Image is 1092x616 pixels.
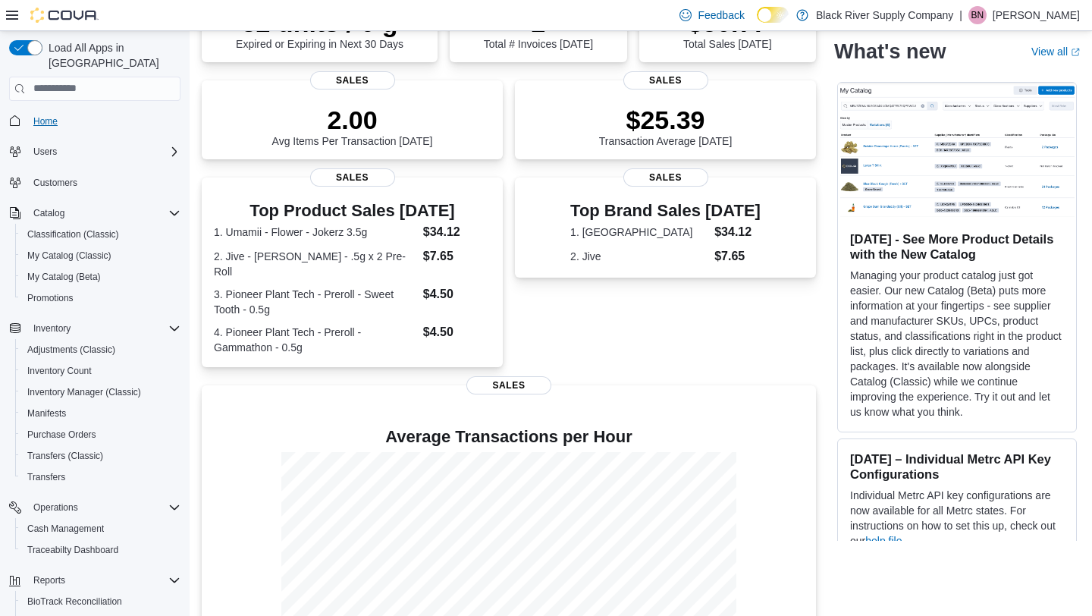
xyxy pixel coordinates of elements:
[21,447,180,465] span: Transfers (Classic)
[27,386,141,398] span: Inventory Manager (Classic)
[3,497,187,518] button: Operations
[27,271,101,283] span: My Catalog (Beta)
[214,225,417,240] dt: 1. Umamii - Flower - Jokerz 3.5g
[714,223,761,241] dd: $34.12
[27,204,71,222] button: Catalog
[27,250,111,262] span: My Catalog (Classic)
[1071,48,1080,57] svg: External link
[21,289,80,307] a: Promotions
[33,207,64,219] span: Catalog
[21,362,180,380] span: Inventory Count
[15,403,187,424] button: Manifests
[33,146,57,158] span: Users
[310,168,395,187] span: Sales
[423,247,491,266] dd: $7.65
[423,323,491,341] dd: $4.50
[21,592,128,611] a: BioTrack Reconciliation
[27,450,103,462] span: Transfers (Classic)
[21,426,180,444] span: Purchase Orders
[570,202,761,220] h3: Top Brand Sales [DATE]
[15,518,187,539] button: Cash Management
[698,8,744,23] span: Feedback
[21,268,180,286] span: My Catalog (Beta)
[214,287,417,317] dt: 3. Pioneer Plant Tech - Preroll - Sweet Tooth - 0.5g
[3,318,187,339] button: Inventory
[15,382,187,403] button: Inventory Manager (Classic)
[27,292,74,304] span: Promotions
[15,245,187,266] button: My Catalog (Classic)
[15,424,187,445] button: Purchase Orders
[21,268,107,286] a: My Catalog (Beta)
[3,141,187,162] button: Users
[27,571,71,589] button: Reports
[423,285,491,303] dd: $4.50
[21,447,109,465] a: Transfers (Classic)
[15,288,187,309] button: Promotions
[757,23,758,24] span: Dark Mode
[21,383,147,401] a: Inventory Manager (Classic)
[865,535,902,547] a: help file
[27,596,122,608] span: BioTrack Reconciliation
[27,143,63,161] button: Users
[850,451,1064,482] h3: [DATE] – Individual Metrc API Key Configurations
[15,224,187,245] button: Classification (Classic)
[21,225,180,244] span: Classification (Classic)
[623,168,708,187] span: Sales
[21,247,180,265] span: My Catalog (Classic)
[466,376,551,394] span: Sales
[27,498,84,517] button: Operations
[27,429,96,441] span: Purchase Orders
[757,7,789,23] input: Dark Mode
[3,203,187,224] button: Catalog
[27,319,180,338] span: Inventory
[3,110,187,132] button: Home
[15,591,187,612] button: BioTrack Reconciliation
[15,360,187,382] button: Inventory Count
[272,105,433,147] div: Avg Items Per Transaction [DATE]
[850,268,1064,420] p: Managing your product catalog just got easier. Our new Catalog (Beta) puts more information at yo...
[27,174,83,192] a: Customers
[423,223,491,241] dd: $34.12
[850,231,1064,262] h3: [DATE] - See More Product Details with the New Catalog
[33,574,65,586] span: Reports
[15,266,187,288] button: My Catalog (Beta)
[27,112,180,130] span: Home
[21,341,180,359] span: Adjustments (Classic)
[968,6,987,24] div: Brittany Niles
[214,325,417,355] dt: 4. Pioneer Plant Tech - Preroll - Gammathon - 0.5g
[993,6,1080,24] p: [PERSON_NAME]
[214,428,804,446] h4: Average Transactions per Hour
[971,6,984,24] span: BN
[15,539,187,561] button: Traceabilty Dashboard
[21,520,110,538] a: Cash Management
[21,592,180,611] span: BioTrack Reconciliation
[27,204,180,222] span: Catalog
[21,468,71,486] a: Transfers
[21,225,125,244] a: Classification (Classic)
[21,520,180,538] span: Cash Management
[21,426,102,444] a: Purchase Orders
[272,105,433,135] p: 2.00
[27,112,64,130] a: Home
[30,8,99,23] img: Cova
[27,365,92,377] span: Inventory Count
[21,404,72,423] a: Manifests
[33,177,77,189] span: Customers
[21,404,180,423] span: Manifests
[15,445,187,467] button: Transfers (Classic)
[310,71,395,90] span: Sales
[33,115,58,127] span: Home
[27,173,180,192] span: Customers
[623,71,708,90] span: Sales
[3,171,187,193] button: Customers
[27,319,77,338] button: Inventory
[816,6,953,24] p: Black River Supply Company
[214,202,491,220] h3: Top Product Sales [DATE]
[15,467,187,488] button: Transfers
[27,228,119,240] span: Classification (Classic)
[21,541,180,559] span: Traceabilty Dashboard
[714,247,761,266] dd: $7.65
[27,344,115,356] span: Adjustments (Classic)
[33,322,71,335] span: Inventory
[27,544,118,556] span: Traceabilty Dashboard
